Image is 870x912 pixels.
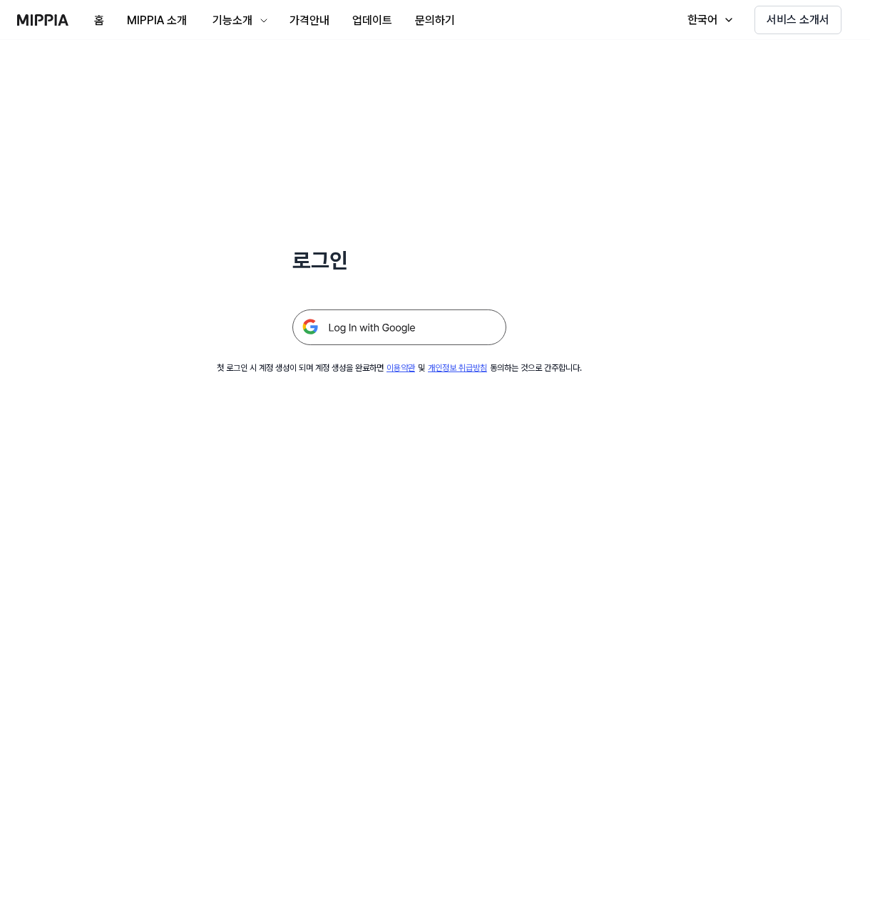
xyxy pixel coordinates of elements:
[198,6,278,35] button: 기능소개
[341,1,404,40] a: 업데이트
[387,363,415,373] a: 이용약관
[404,6,466,35] button: 문의하기
[292,309,506,345] img: 구글 로그인 버튼
[17,14,68,26] img: logo
[217,362,582,374] div: 첫 로그인 시 계정 생성이 되며 계정 생성을 완료하면 및 동의하는 것으로 간주합니다.
[278,6,341,35] button: 가격안내
[83,6,116,35] button: 홈
[428,363,487,373] a: 개인정보 취급방침
[341,6,404,35] button: 업데이트
[292,245,506,275] h1: 로그인
[210,12,255,29] div: 기능소개
[754,6,841,34] button: 서비스 소개서
[685,11,720,29] div: 한국어
[673,6,743,34] button: 한국어
[116,6,198,35] button: MIPPIA 소개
